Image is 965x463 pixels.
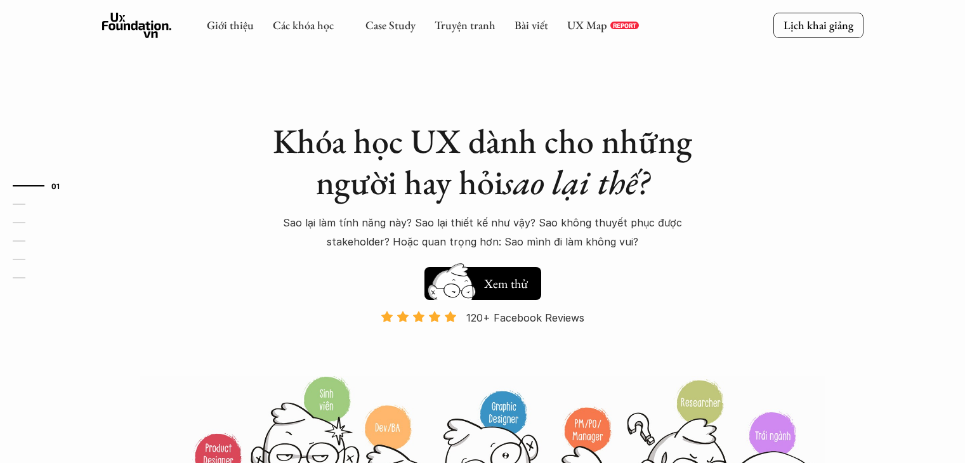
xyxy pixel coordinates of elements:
a: Xem thử [424,261,541,300]
p: Sao lại làm tính năng này? Sao lại thiết kế như vậy? Sao không thuyết phục được stakeholder? Hoặc... [261,213,705,252]
p: Lịch khai giảng [784,18,853,32]
a: Bài viết [515,18,548,32]
a: UX Map [567,18,607,32]
em: sao lại thế? [503,160,649,204]
h1: Khóa học UX dành cho những người hay hỏi [261,121,705,203]
a: Truyện tranh [435,18,496,32]
a: 120+ Facebook Reviews [370,310,596,374]
a: Lịch khai giảng [773,13,863,37]
a: 01 [13,178,73,193]
a: Case Study [365,18,416,32]
p: 120+ Facebook Reviews [466,308,584,327]
a: REPORT [610,22,639,29]
p: REPORT [613,22,636,29]
h5: Xem thử [484,275,531,292]
strong: 01 [51,181,60,190]
a: Các khóa học [273,18,334,32]
a: Giới thiệu [207,18,254,32]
